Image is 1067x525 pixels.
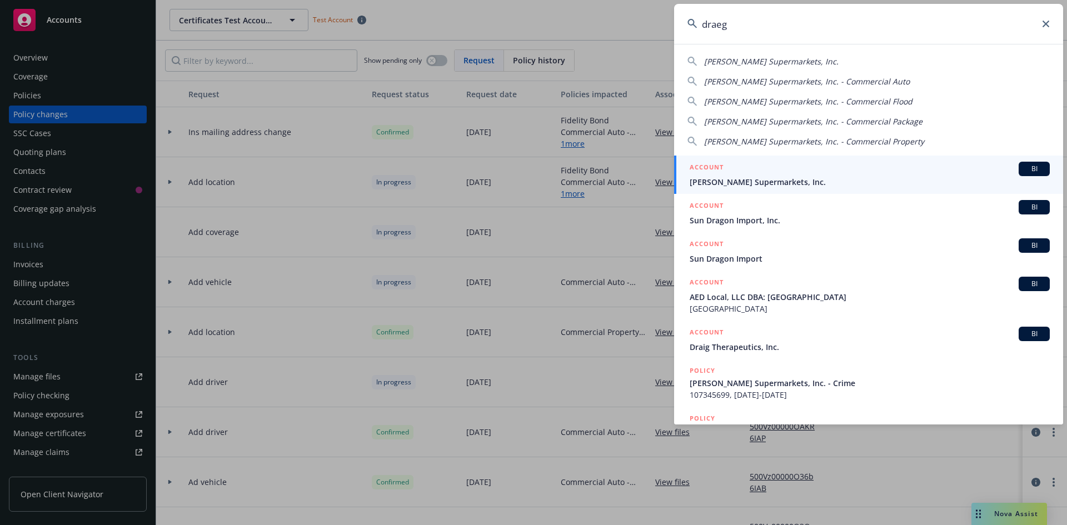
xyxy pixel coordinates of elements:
span: BI [1023,241,1045,251]
span: BI [1023,202,1045,212]
a: ACCOUNTBISun Dragon Import, Inc. [674,194,1063,232]
a: ACCOUNTBISun Dragon Import [674,232,1063,271]
a: POLICY [674,407,1063,454]
span: [PERSON_NAME] Supermarkets, Inc. - Commercial Flood [704,96,913,107]
span: [GEOGRAPHIC_DATA] [690,303,1050,314]
span: BI [1023,279,1045,289]
h5: ACCOUNT [690,200,724,213]
h5: POLICY [690,413,715,424]
span: BI [1023,164,1045,174]
a: POLICY[PERSON_NAME] Supermarkets, Inc. - Crime107345699, [DATE]-[DATE] [674,359,1063,407]
input: Search... [674,4,1063,44]
h5: ACCOUNT [690,327,724,340]
span: BI [1023,329,1045,339]
a: ACCOUNTBI[PERSON_NAME] Supermarkets, Inc. [674,156,1063,194]
span: 107345699, [DATE]-[DATE] [690,389,1050,401]
h5: POLICY [690,365,715,376]
span: Sun Dragon Import, Inc. [690,214,1050,226]
span: [PERSON_NAME] Supermarkets, Inc. - Commercial Auto [704,76,910,87]
h5: ACCOUNT [690,162,724,175]
h5: ACCOUNT [690,238,724,252]
span: Sun Dragon Import [690,253,1050,264]
a: ACCOUNTBIAED Local, LLC DBA: [GEOGRAPHIC_DATA][GEOGRAPHIC_DATA] [674,271,1063,321]
span: [PERSON_NAME] Supermarkets, Inc. - Commercial Package [704,116,923,127]
span: [PERSON_NAME] Supermarkets, Inc. [704,56,839,67]
span: AED Local, LLC DBA: [GEOGRAPHIC_DATA] [690,291,1050,303]
span: [PERSON_NAME] Supermarkets, Inc. [690,176,1050,188]
span: [PERSON_NAME] Supermarkets, Inc. - Crime [690,377,1050,389]
span: [PERSON_NAME] Supermarkets, Inc. - Commercial Property [704,136,924,147]
a: ACCOUNTBIDraig Therapeutics, Inc. [674,321,1063,359]
h5: ACCOUNT [690,277,724,290]
span: Draig Therapeutics, Inc. [690,341,1050,353]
